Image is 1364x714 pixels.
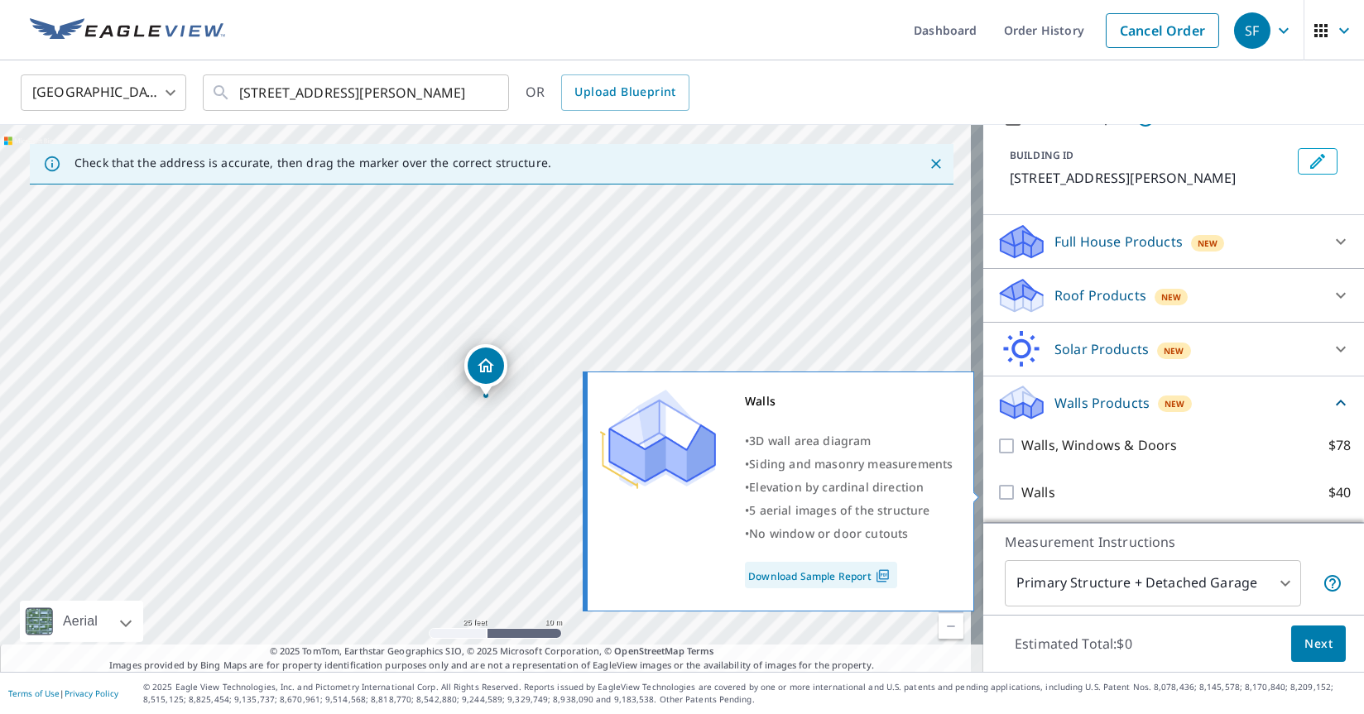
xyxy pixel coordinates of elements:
div: Walls [745,390,953,413]
div: • [745,429,953,453]
div: Aerial [20,601,143,642]
p: $40 [1328,482,1351,503]
a: Download Sample Report [745,562,897,588]
span: New [1161,290,1182,304]
p: Solar Products [1054,339,1149,359]
p: Measurement Instructions [1005,532,1342,552]
span: Upload Blueprint [574,82,675,103]
div: Primary Structure + Detached Garage [1005,560,1301,606]
a: Cancel Order [1106,13,1219,48]
div: Dropped pin, building 1, Residential property, 7 Mount Tom Rd New Milford, CT 06776 [464,344,507,395]
span: New [1164,344,1184,357]
a: Current Level 20, Zoom Out [939,614,963,639]
div: Walls ProductsNew [997,383,1351,422]
div: Aerial [58,601,103,642]
span: Your report will include the primary structure and a detached garage if one exists. [1323,573,1342,593]
a: Upload Blueprint [561,74,689,111]
span: New [1165,397,1185,410]
p: $78 [1328,435,1351,456]
div: • [745,453,953,476]
span: Elevation by cardinal direction [749,479,924,495]
p: Roof Products [1054,285,1146,305]
button: Edit building 1 [1298,148,1338,175]
p: Walls, Windows & Doors [1021,435,1177,456]
a: Terms [687,645,714,657]
span: 5 aerial images of the structure [749,502,929,518]
p: [STREET_ADDRESS][PERSON_NAME] [1010,168,1291,188]
div: OR [526,74,689,111]
div: Full House ProductsNew [997,222,1351,261]
img: Pdf Icon [872,568,894,583]
div: [GEOGRAPHIC_DATA] [21,69,186,116]
a: Privacy Policy [65,688,118,699]
img: Premium [600,390,716,489]
p: © 2025 Eagle View Technologies, Inc. and Pictometry International Corp. All Rights Reserved. Repo... [143,681,1356,706]
p: | [8,688,118,698]
span: No window or door cutouts [749,525,908,541]
a: OpenStreetMap [614,645,684,657]
input: Search by address or latitude-longitude [239,69,475,116]
button: Close [925,153,947,175]
p: Walls Products [1054,393,1150,413]
p: Check that the address is accurate, then drag the marker over the correct structure. [74,156,551,170]
div: Solar ProductsNew [997,329,1351,369]
p: Estimated Total: $0 [1001,625,1145,662]
div: • [745,476,953,499]
span: © 2025 TomTom, Earthstar Geographics SIO, © 2025 Microsoft Corporation, © [270,645,714,659]
p: Full House Products [1054,232,1183,252]
div: • [745,522,953,545]
button: Next [1291,625,1346,663]
div: Roof ProductsNew [997,276,1351,315]
p: Walls [1021,482,1055,503]
span: 3D wall area diagram [749,433,871,448]
p: BUILDING ID [1010,148,1073,162]
a: Terms of Use [8,688,60,699]
img: EV Logo [30,18,225,43]
span: Next [1304,634,1333,654]
div: • [745,499,953,522]
div: SF [1234,12,1270,49]
span: New [1198,237,1218,250]
span: Siding and masonry measurements [749,456,953,472]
